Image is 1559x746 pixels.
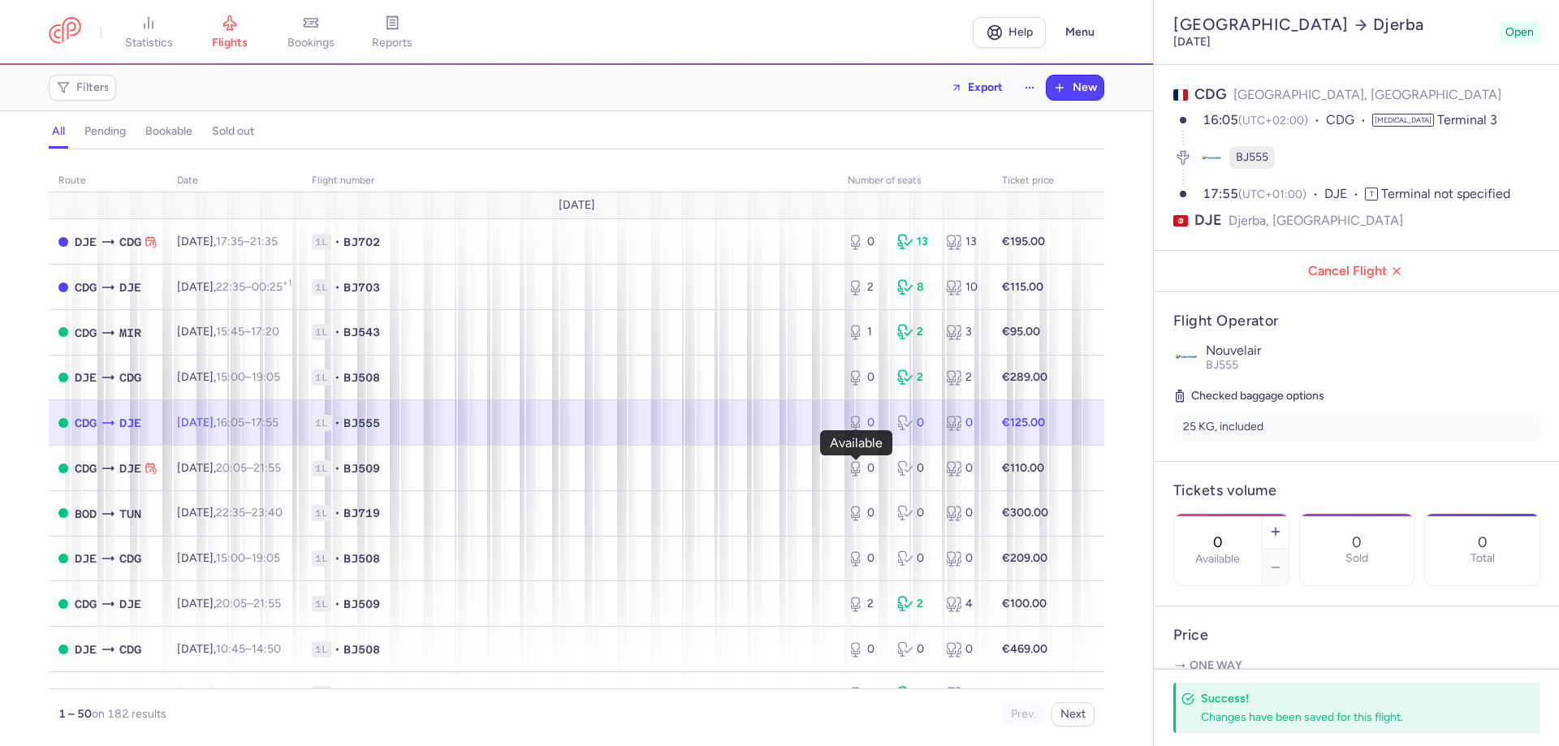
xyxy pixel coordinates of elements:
strong: 1 – 50 [58,707,92,721]
span: [DATE], [177,370,280,384]
span: • [335,460,340,476]
div: 0 [897,641,934,658]
button: New [1047,75,1103,100]
span: – [216,687,281,701]
span: BJ555 [343,415,380,431]
button: Next [1052,702,1095,727]
span: Djerba, [GEOGRAPHIC_DATA] [1229,210,1403,231]
span: • [335,369,340,386]
span: CLOSED [58,282,68,292]
p: 0 [1352,534,1362,550]
span: BJ508 [343,369,380,386]
div: Changes have been saved for this flight. [1201,709,1505,725]
h2: [GEOGRAPHIC_DATA] Djerba [1173,15,1492,35]
div: 0 [848,460,884,476]
span: Terminal 3 [1437,112,1497,127]
span: bookings [287,36,335,50]
strong: €289.00 [1002,370,1047,384]
div: 0 [848,550,884,567]
span: – [216,506,283,520]
span: Help [1008,26,1033,38]
span: on 182 results [92,707,166,721]
span: BJ702 [343,234,380,250]
span: 1L [312,324,331,340]
span: Cancel Flight [1167,264,1547,278]
span: (UTC+02:00) [1238,114,1308,127]
a: flights [189,15,270,50]
button: Menu [1056,17,1104,48]
span: flights [212,36,248,50]
span: CDG [75,414,97,432]
div: 4 [897,686,934,702]
h4: Price [1173,626,1540,645]
p: 0 [1478,534,1488,550]
a: reports [352,15,433,50]
span: – [216,280,292,294]
p: One way [1173,658,1540,674]
label: Available [1195,553,1240,566]
div: 1 [848,324,884,340]
span: DJE [119,595,141,613]
time: 17:55 [1203,186,1238,201]
time: 22:35 [216,280,245,294]
span: [DATE], [177,642,281,656]
span: [GEOGRAPHIC_DATA], [GEOGRAPHIC_DATA] [1233,87,1501,102]
time: 15:45 [216,325,244,339]
div: 0 [946,505,982,521]
strong: €115.00 [1002,280,1043,294]
time: 21:55 [253,597,281,610]
time: [DATE] [1173,35,1211,49]
a: CitizenPlane red outlined logo [49,17,81,47]
div: 2 [848,279,884,295]
span: [DATE], [177,597,281,610]
span: Export [968,81,1003,93]
span: BJ703 [343,279,380,295]
div: 0 [848,505,884,521]
div: 0 [897,460,934,476]
span: 1L [312,415,331,431]
span: DJE [75,640,97,658]
h4: sold out [212,124,254,139]
span: CDG [119,369,141,386]
h4: Tickets volume [1173,481,1540,500]
span: T [1365,188,1378,201]
div: 0 [848,234,884,250]
div: 0 [946,460,982,476]
time: 14:50 [252,642,281,656]
time: 16:05 [216,416,244,429]
span: • [335,641,340,658]
h4: Flight Operator [1173,312,1540,330]
time: 17:35 [216,235,244,248]
strong: €300.00 [1002,506,1048,520]
time: 21:35 [250,235,278,248]
span: BJ719 [343,505,380,521]
span: Open [1505,24,1534,41]
div: 3 [946,324,982,340]
div: 0 [848,369,884,386]
span: DJE [75,233,97,251]
div: 13 [946,234,982,250]
span: – [216,461,281,475]
span: [DATE], [177,551,280,565]
span: DJE [119,278,141,296]
span: • [335,324,340,340]
th: Flight number [302,169,838,193]
div: 0 [848,686,884,702]
span: DJE [75,369,97,386]
div: 2 [897,369,934,386]
time: 18:05 [252,687,281,701]
span: – [216,416,279,429]
time: 00:25 [252,280,292,294]
sup: +1 [283,278,292,288]
span: – [216,597,281,610]
button: Filters [50,75,115,100]
span: New [1073,81,1097,94]
span: MIR [119,324,141,342]
span: Filters [76,81,110,94]
span: (UTC+01:00) [1238,188,1306,201]
h4: bookable [145,124,192,139]
th: number of seats [838,169,992,193]
div: 0 [897,550,934,567]
span: – [216,235,278,248]
span: • [335,415,340,431]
